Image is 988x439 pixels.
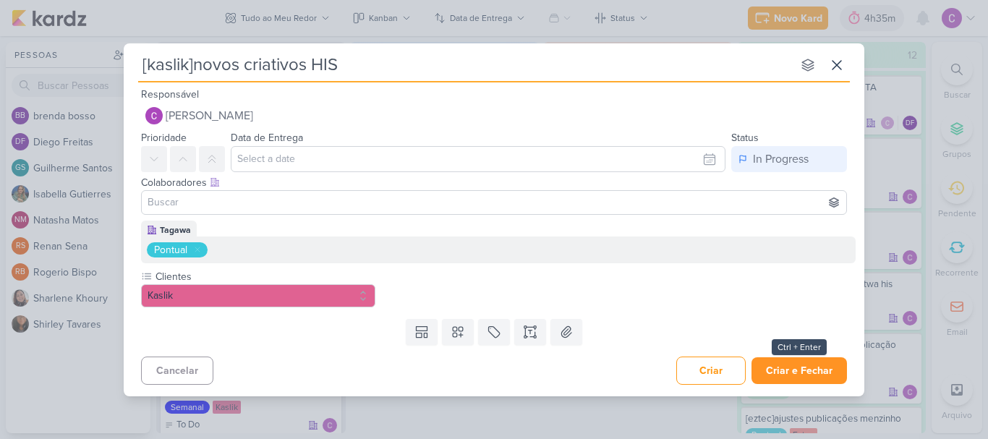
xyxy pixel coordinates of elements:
label: Clientes [154,269,375,284]
label: Status [731,132,759,144]
input: Kard Sem Título [138,52,792,78]
label: Prioridade [141,132,187,144]
div: Pontual [154,242,187,257]
div: Ctrl + Enter [772,339,827,355]
button: In Progress [731,146,847,172]
img: Carlos Lima [145,107,163,124]
button: Kaslik [141,284,375,307]
button: Cancelar [141,357,213,385]
label: Responsável [141,88,199,101]
div: Colaboradores [141,175,847,190]
input: Select a date [231,146,725,172]
button: Criar e Fechar [751,357,847,384]
div: Tagawa [160,223,191,236]
input: Buscar [145,194,843,211]
span: [PERSON_NAME] [166,107,253,124]
button: Criar [676,357,746,385]
div: In Progress [753,150,809,168]
label: Data de Entrega [231,132,303,144]
button: [PERSON_NAME] [141,103,847,129]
